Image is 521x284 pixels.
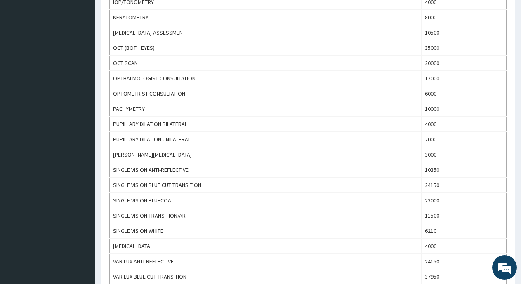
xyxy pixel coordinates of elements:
td: 6210 [421,223,506,239]
td: 4000 [421,239,506,254]
td: KERATOMETRY [110,10,422,25]
td: 10350 [421,162,506,178]
td: 3000 [421,147,506,162]
td: VARILUX ANTI-REFLECTIVE [110,254,422,269]
td: 24150 [421,254,506,269]
td: SINGLE VISION BLUECOAT [110,193,422,208]
div: Minimize live chat window [135,4,155,24]
td: 8000 [421,10,506,25]
td: SINGLE VISION TRANSITION/AR [110,208,422,223]
td: 2000 [421,132,506,147]
td: PACHYMETRY [110,101,422,117]
td: PUPILLARY DILATION UNILATERAL [110,132,422,147]
td: SINGLE VISION WHITE [110,223,422,239]
td: 20000 [421,56,506,71]
td: SINGLE VISION ANTI-REFLECTIVE [110,162,422,178]
span: We're online! [48,88,114,171]
textarea: Type your message and hit 'Enter' [4,193,157,222]
td: 23000 [421,193,506,208]
td: 4000 [421,117,506,132]
td: 12000 [421,71,506,86]
td: 10000 [421,101,506,117]
td: OCT SCAN [110,56,422,71]
td: 10500 [421,25,506,40]
td: OPTOMETRIST CONSULTATION [110,86,422,101]
td: [MEDICAL_DATA] [110,239,422,254]
img: d_794563401_company_1708531726252_794563401 [15,41,33,62]
td: 24150 [421,178,506,193]
td: 6000 [421,86,506,101]
td: OCT (BOTH EYES) [110,40,422,56]
td: 11500 [421,208,506,223]
td: 35000 [421,40,506,56]
td: PUPILLARY DILATION BILATERAL [110,117,422,132]
td: [PERSON_NAME][MEDICAL_DATA] [110,147,422,162]
div: Chat with us now [43,46,139,57]
td: OPTHALMOLOGIST CONSULTATION [110,71,422,86]
td: [MEDICAL_DATA] ASSESSMENT [110,25,422,40]
td: SINGLE VISION BLUE CUT TRANSITION [110,178,422,193]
